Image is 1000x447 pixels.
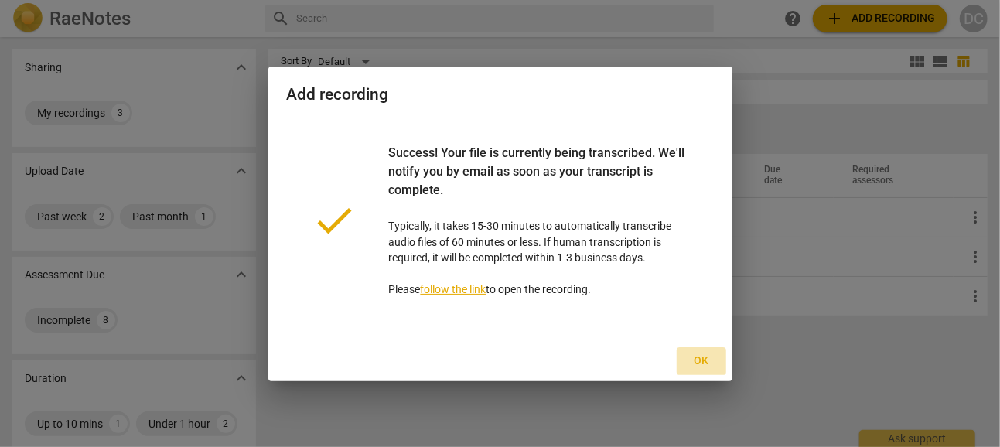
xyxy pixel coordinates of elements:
[312,197,358,244] span: done
[421,283,486,295] a: follow the link
[689,353,714,369] span: Ok
[287,85,714,104] h2: Add recording
[389,144,689,218] div: Success! Your file is currently being transcribed. We'll notify you by email as soon as your tran...
[677,347,726,375] button: Ok
[389,144,689,298] p: Typically, it takes 15-30 minutes to automatically transcribe audio files of 60 minutes or less. ...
